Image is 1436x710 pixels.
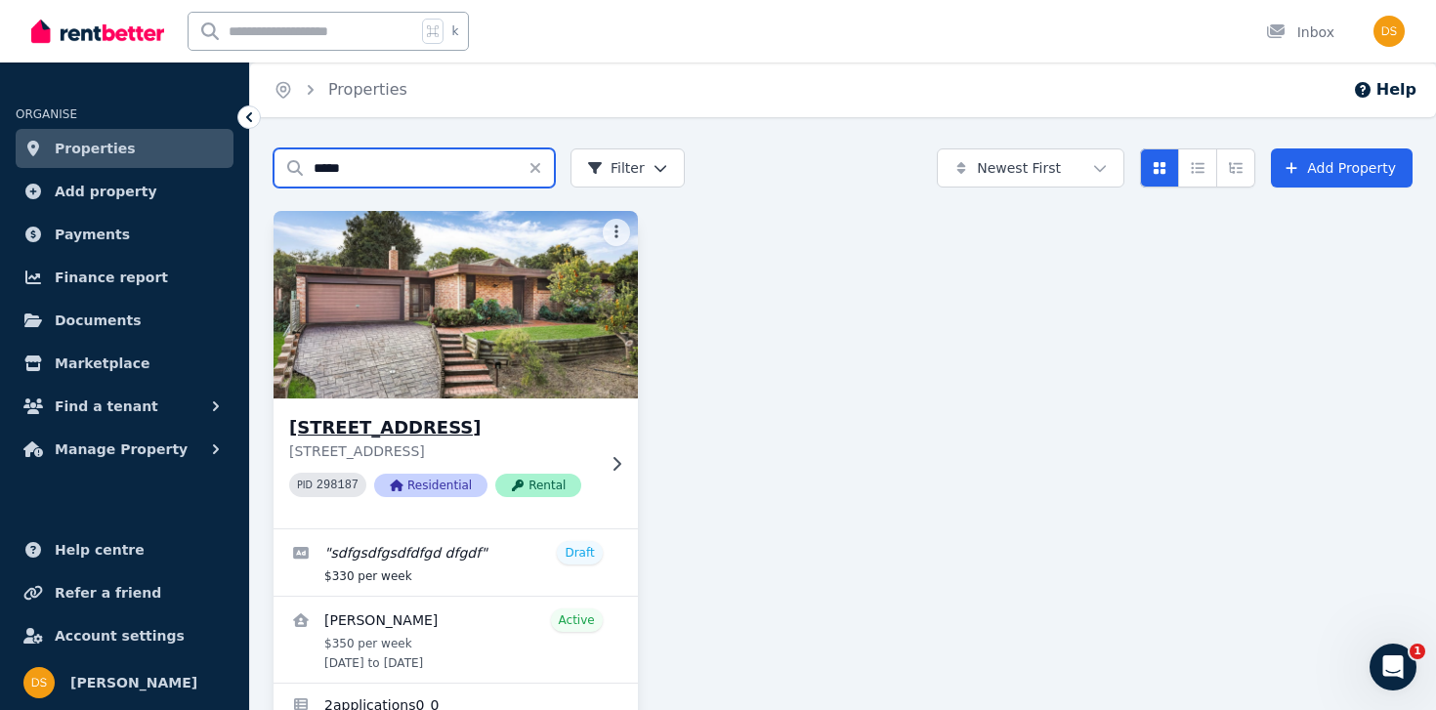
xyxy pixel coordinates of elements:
[570,148,685,188] button: Filter
[55,352,149,375] span: Marketplace
[16,258,233,297] a: Finance report
[16,616,233,655] a: Account settings
[70,671,197,694] span: [PERSON_NAME]
[603,219,630,246] button: More options
[55,137,136,160] span: Properties
[265,206,647,403] img: 3/9 Ashford Avenue, Castle Hill
[1140,148,1179,188] button: Card view
[1353,78,1416,102] button: Help
[451,23,458,39] span: k
[16,107,77,121] span: ORGANISE
[289,414,595,441] h3: [STREET_ADDRESS]
[1216,148,1255,188] button: Expanded list view
[16,530,233,569] a: Help centre
[31,17,164,46] img: RentBetter
[55,538,145,562] span: Help centre
[274,529,638,596] a: Edit listing: sdfgsdfgsdfdfgd dfgdf
[16,387,233,426] button: Find a tenant
[16,573,233,612] a: Refer a friend
[16,430,233,469] button: Manage Property
[528,148,555,188] button: Clear search
[495,474,581,497] span: Rental
[16,215,233,254] a: Payments
[55,581,161,605] span: Refer a friend
[55,309,142,332] span: Documents
[16,301,233,340] a: Documents
[317,479,359,492] code: 298187
[23,667,55,698] img: Don Siyambalapitiya
[587,158,645,178] span: Filter
[55,438,188,461] span: Manage Property
[328,80,407,99] a: Properties
[297,480,313,490] small: PID
[1410,644,1425,659] span: 1
[55,395,158,418] span: Find a tenant
[374,474,487,497] span: Residential
[1370,644,1416,690] iframe: Intercom live chat
[16,129,233,168] a: Properties
[55,180,157,203] span: Add property
[55,223,130,246] span: Payments
[16,172,233,211] a: Add property
[1266,22,1334,42] div: Inbox
[274,597,638,683] a: View details for Neridah McRae
[1373,16,1405,47] img: Don Siyambalapitiya
[1140,148,1255,188] div: View options
[55,624,185,647] span: Account settings
[977,158,1061,178] span: Newest First
[937,148,1124,188] button: Newest First
[1178,148,1217,188] button: Compact list view
[55,266,168,289] span: Finance report
[1271,148,1413,188] a: Add Property
[250,63,431,117] nav: Breadcrumb
[274,211,638,528] a: 3/9 Ashford Avenue, Castle Hill[STREET_ADDRESS][STREET_ADDRESS]PID 298187ResidentialRental
[289,441,595,461] p: [STREET_ADDRESS]
[16,344,233,383] a: Marketplace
